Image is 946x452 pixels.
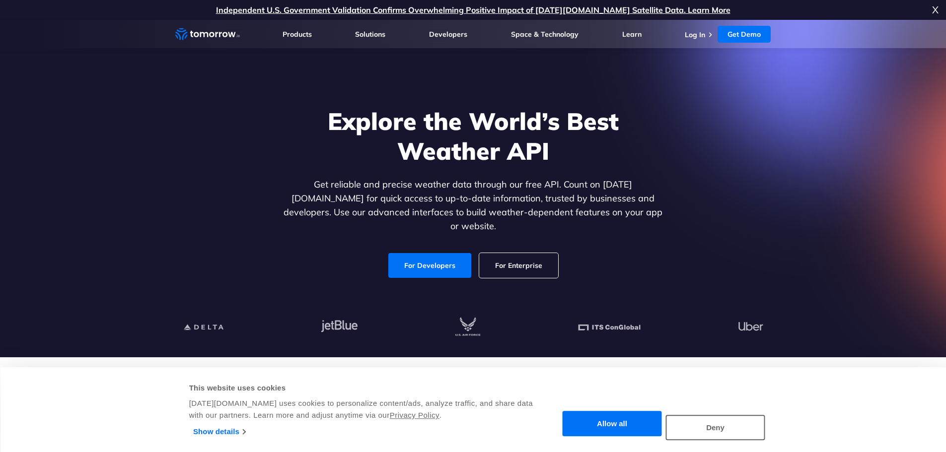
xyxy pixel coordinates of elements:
p: Get reliable and precise weather data through our free API. Count on [DATE][DOMAIN_NAME] for quic... [282,178,665,233]
button: Allow all [563,411,662,437]
a: Get Demo [718,26,771,43]
a: Learn [622,30,642,39]
a: Home link [175,27,240,42]
a: For Developers [388,253,471,278]
a: Solutions [355,30,385,39]
a: Space & Technology [511,30,579,39]
a: Developers [429,30,467,39]
a: Independent U.S. Government Validation Confirms Overwhelming Positive Impact of [DATE][DOMAIN_NAM... [216,5,730,15]
a: For Enterprise [479,253,558,278]
a: Log In [685,30,705,39]
button: Deny [666,415,765,440]
h1: Explore the World’s Best Weather API [282,106,665,166]
div: [DATE][DOMAIN_NAME] uses cookies to personalize content/ads, analyze traffic, and share data with... [189,397,534,421]
a: Show details [193,424,245,439]
div: This website uses cookies [189,382,534,394]
a: Privacy Policy [390,411,439,419]
a: Products [283,30,312,39]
